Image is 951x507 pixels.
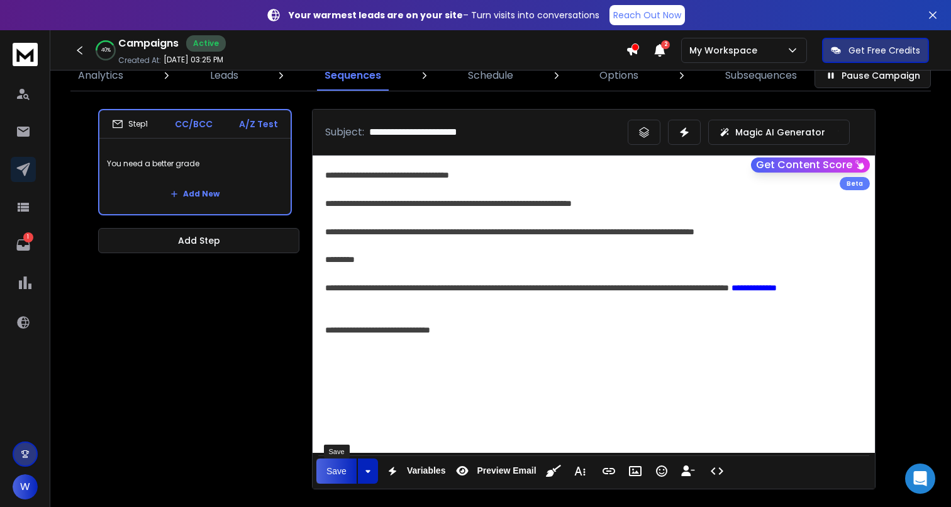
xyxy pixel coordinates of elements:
[317,60,389,91] a: Sequences
[592,60,646,91] a: Options
[718,60,804,91] a: Subsequences
[324,445,350,459] div: Save
[78,68,123,83] p: Analytics
[160,181,230,207] button: Add New
[112,118,148,130] div: Step 1
[239,118,278,130] p: A/Z Test
[289,9,463,21] strong: Your warmest leads are on your site
[118,55,161,66] p: Created At:
[650,459,674,484] button: Emoticons
[568,459,592,484] button: More Text
[101,47,111,54] p: 40 %
[107,146,283,181] p: You need a better grade
[468,68,513,83] p: Schedule
[13,474,38,499] button: W
[164,55,223,65] p: [DATE] 03:25 PM
[725,68,797,83] p: Subsequences
[175,118,213,130] p: CC/BCC
[203,60,246,91] a: Leads
[186,35,226,52] div: Active
[689,44,762,57] p: My Workspace
[98,109,292,215] li: Step1CC/BCCA/Z TestYou need a better gradeAdd New
[542,459,565,484] button: Clean HTML
[13,43,38,66] img: logo
[848,44,920,57] p: Get Free Credits
[822,38,929,63] button: Get Free Credits
[70,60,131,91] a: Analytics
[609,5,685,25] a: Reach Out Now
[23,232,33,242] p: 1
[404,465,448,476] span: Variables
[840,177,870,190] div: Beta
[11,232,36,258] a: 1
[599,68,638,83] p: Options
[316,459,357,484] button: Save
[460,60,521,91] a: Schedule
[325,125,364,140] p: Subject:
[98,228,299,253] button: Add Step
[815,63,931,88] button: Pause Campaign
[450,459,538,484] button: Preview Email
[210,68,238,83] p: Leads
[289,9,599,21] p: – Turn visits into conversations
[613,9,681,21] p: Reach Out Now
[325,68,381,83] p: Sequences
[751,157,870,173] button: Get Content Score
[623,459,647,484] button: Insert Image (⌘P)
[905,464,935,494] div: Open Intercom Messenger
[676,459,700,484] button: Insert Unsubscribe Link
[597,459,621,484] button: Insert Link (⌘K)
[735,126,825,139] p: Magic AI Generator
[381,459,448,484] button: Variables
[708,120,850,145] button: Magic AI Generator
[474,465,538,476] span: Preview Email
[118,36,179,51] h1: Campaigns
[661,40,670,49] span: 2
[705,459,729,484] button: Code View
